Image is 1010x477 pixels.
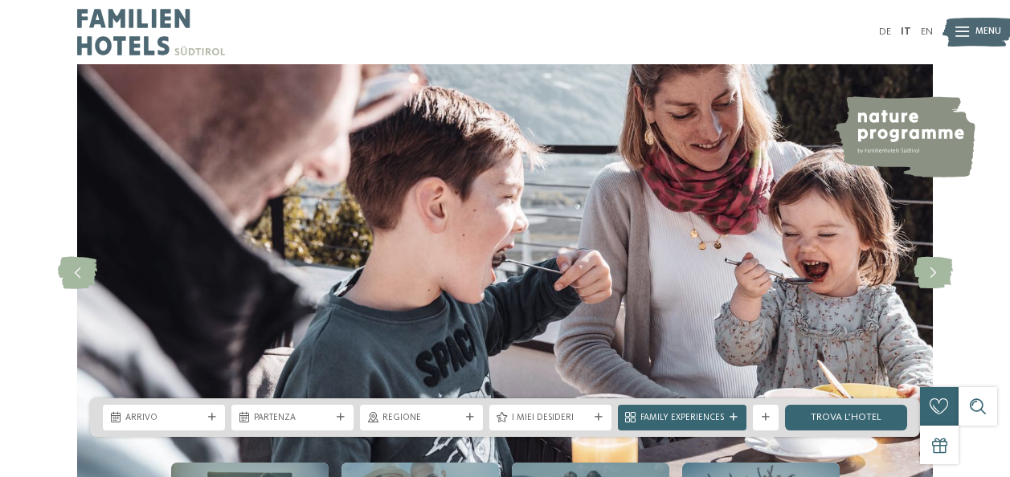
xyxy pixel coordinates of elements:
[640,412,724,425] span: Family Experiences
[879,26,891,37] a: DE
[921,26,933,37] a: EN
[125,412,202,425] span: Arrivo
[834,96,975,177] img: nature programme by Familienhotels Südtirol
[901,26,911,37] a: IT
[254,412,331,425] span: Partenza
[785,405,907,430] a: trova l’hotel
[512,412,589,425] span: I miei desideri
[382,412,460,425] span: Regione
[975,26,1001,39] span: Menu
